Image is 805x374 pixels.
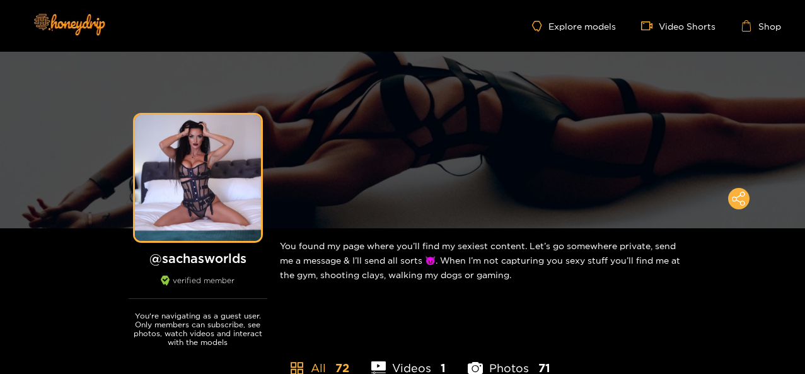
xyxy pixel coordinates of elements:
[641,20,715,32] a: Video Shorts
[280,228,690,292] div: You found my page where you’ll find my sexiest content. Let’s go somewhere private, send me a mes...
[641,20,659,32] span: video-camera
[129,250,267,266] h1: @ sachasworlds
[129,312,267,347] p: You're navigating as a guest user. Only members can subscribe, see photos, watch videos and inter...
[741,20,781,32] a: Shop
[129,276,267,299] div: verified member
[532,21,615,32] a: Explore models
